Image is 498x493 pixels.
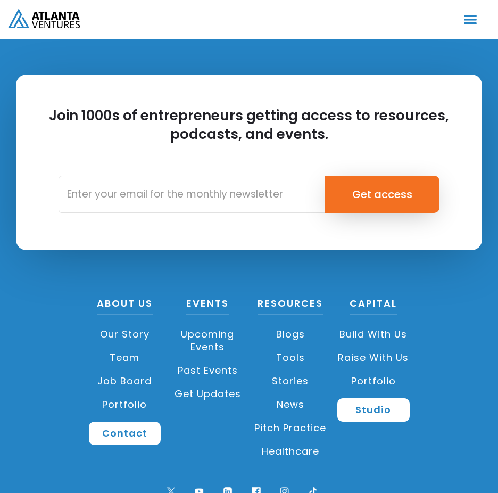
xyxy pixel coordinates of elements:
a: Stories [254,369,327,393]
a: Build with us [337,323,410,346]
a: Past Events [171,359,244,382]
a: Team [89,346,161,369]
a: Events [186,298,229,315]
form: Email Form [59,176,439,213]
div: menu [451,4,490,35]
a: Pitch Practice [254,416,327,440]
a: Upcoming Events [171,323,244,359]
a: Studio [337,398,410,422]
input: Enter your email for the monthly newsletter [59,176,325,213]
a: CAPITAL [350,298,397,315]
a: Blogs [254,323,327,346]
a: Portfolio [89,393,161,416]
a: Resources [258,298,323,315]
a: Portfolio [337,369,410,393]
a: Tools [254,346,327,369]
a: Contact [89,422,161,445]
a: News [254,393,327,416]
a: About US [97,298,153,315]
a: Raise with Us [337,346,410,369]
h2: Join 1000s of entrepreneurs getting access to resources, podcasts, and events. [37,106,461,162]
a: Our Story [89,323,161,346]
a: Get Updates [171,382,244,406]
a: Job Board [89,369,161,393]
a: Healthcare [254,440,327,463]
input: Get access [325,176,439,213]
